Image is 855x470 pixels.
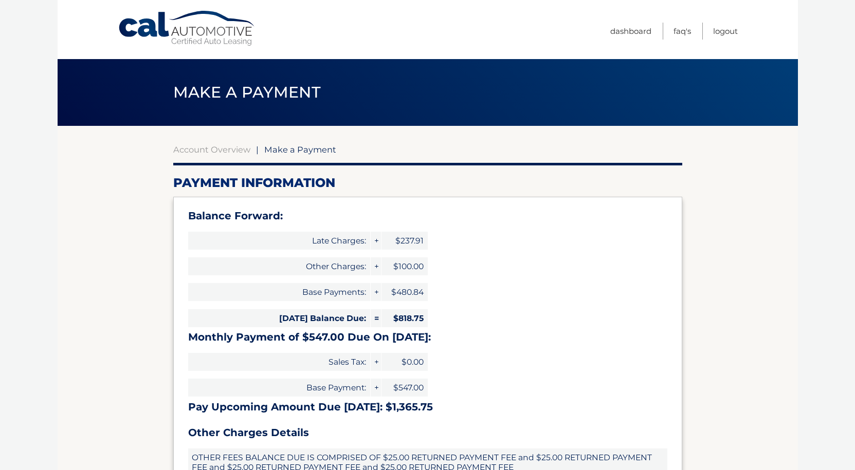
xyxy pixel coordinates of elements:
span: Make a Payment [173,83,321,102]
span: + [371,379,381,397]
span: $480.84 [381,283,428,301]
span: | [256,144,259,155]
h2: Payment Information [173,175,682,191]
span: Base Payments: [188,283,370,301]
h3: Pay Upcoming Amount Due [DATE]: $1,365.75 [188,401,667,413]
span: $0.00 [381,353,428,371]
h3: Other Charges Details [188,426,667,439]
span: Make a Payment [264,144,336,155]
h3: Balance Forward: [188,210,667,222]
span: + [371,257,381,275]
a: Account Overview [173,144,250,155]
span: + [371,353,381,371]
a: Dashboard [610,23,651,40]
span: Sales Tax: [188,353,370,371]
span: = [371,309,381,327]
span: $100.00 [381,257,428,275]
span: Base Payment: [188,379,370,397]
a: FAQ's [674,23,691,40]
span: $547.00 [381,379,428,397]
h3: Monthly Payment of $547.00 Due On [DATE]: [188,331,667,344]
span: $237.91 [381,232,428,250]
span: $818.75 [381,309,428,327]
span: + [371,232,381,250]
span: Other Charges: [188,257,370,275]
a: Cal Automotive [118,10,257,47]
span: + [371,283,381,301]
a: Logout [713,23,738,40]
span: Late Charges: [188,232,370,250]
span: [DATE] Balance Due: [188,309,370,327]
